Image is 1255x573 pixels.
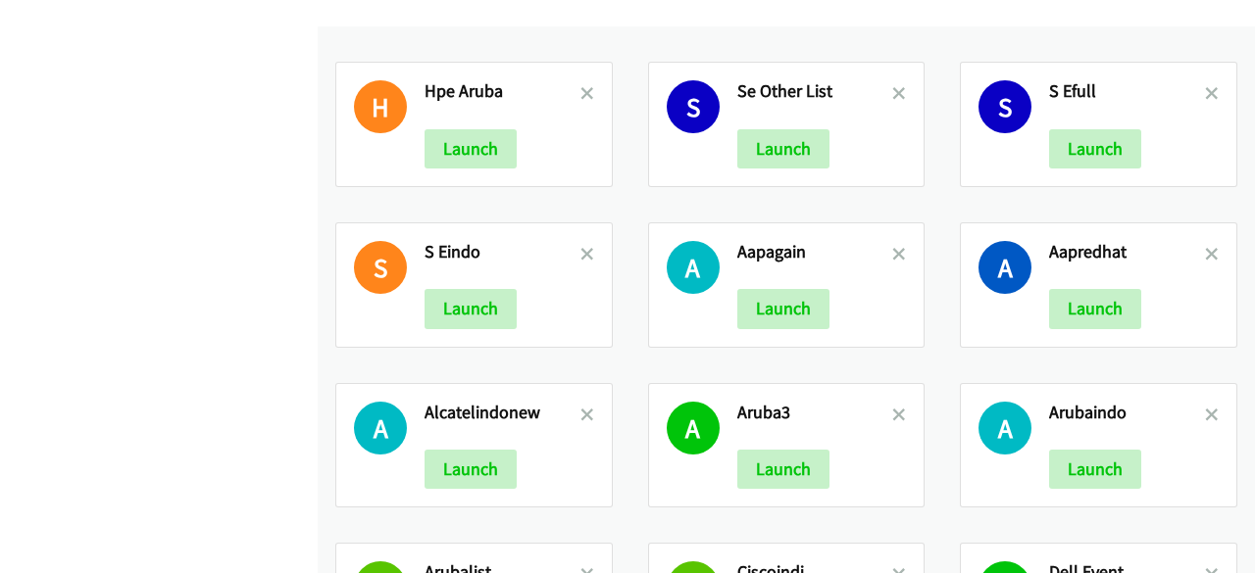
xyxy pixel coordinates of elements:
[354,80,407,133] h1: H
[1049,450,1141,489] button: Launch
[667,80,720,133] h1: S
[354,402,407,454] h1: A
[425,289,517,328] button: Launch
[354,241,407,294] h1: S
[1049,289,1141,328] button: Launch
[425,402,580,424] h2: Alcatelindonew
[667,402,720,454] h1: A
[737,402,893,424] h2: Aruba3
[1049,129,1141,168] button: Launch
[737,80,893,103] h2: Se Other List
[1049,241,1205,263] h2: Aapredhat
[979,80,1031,133] h1: S
[1049,402,1205,424] h2: Arubaindo
[667,241,720,294] h1: A
[425,241,580,263] h2: S Eindo
[737,289,829,328] button: Launch
[425,129,517,168] button: Launch
[737,129,829,168] button: Launch
[979,402,1031,454] h1: A
[425,450,517,489] button: Launch
[425,80,580,103] h2: Hpe Aruba
[1049,80,1205,103] h2: S Efull
[737,241,893,263] h2: Aapagain
[737,450,829,489] button: Launch
[979,241,1031,294] h1: A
